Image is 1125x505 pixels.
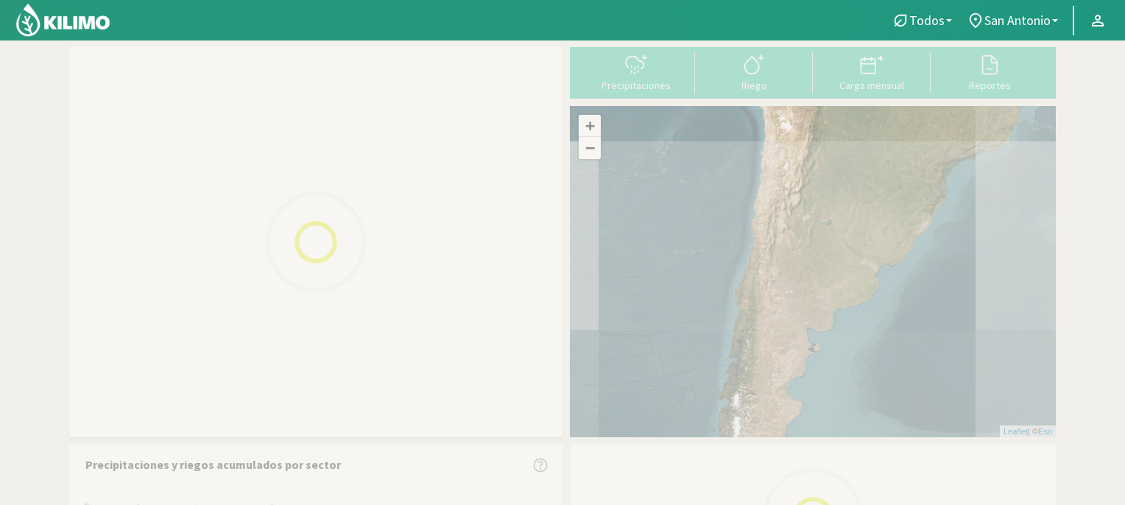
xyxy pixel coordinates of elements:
a: Zoom out [579,137,601,159]
button: Riego [695,52,813,91]
div: Reportes [935,80,1044,91]
span: Todos [909,13,945,28]
div: Precipitaciones [582,80,691,91]
div: Riego [699,80,808,91]
img: Loading... [242,169,389,316]
a: Leaflet [1004,427,1028,436]
div: Carga mensual [817,80,926,91]
span: San Antonio [984,13,1051,28]
a: Esri [1038,427,1052,436]
button: Carga mensual [813,52,931,91]
img: Kilimo [15,2,111,38]
button: Precipitaciones [577,52,695,91]
div: | © [1000,425,1056,438]
a: Zoom in [579,115,601,137]
button: Reportes [931,52,1048,91]
p: Precipitaciones y riegos acumulados por sector [85,456,341,473]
